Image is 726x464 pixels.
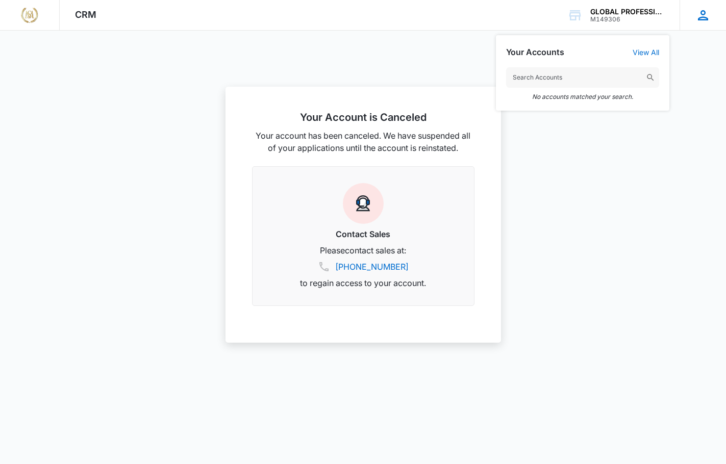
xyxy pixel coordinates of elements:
[633,48,659,57] a: View All
[590,16,665,23] div: account id
[252,111,474,123] h2: Your Account is Canceled
[590,8,665,16] div: account name
[20,6,39,24] img: Manuel Sierra Does Marketing
[506,47,564,57] h2: Your Accounts
[506,93,659,100] em: No accounts matched your search.
[75,9,96,20] span: CRM
[335,261,409,273] a: [PHONE_NUMBER]
[506,67,659,88] input: Search Accounts
[265,244,462,289] p: Please contact sales at: to regain access to your account.
[252,130,474,154] p: Your account has been canceled. We have suspended all of your applications until the account is r...
[265,228,462,240] h3: Contact Sales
